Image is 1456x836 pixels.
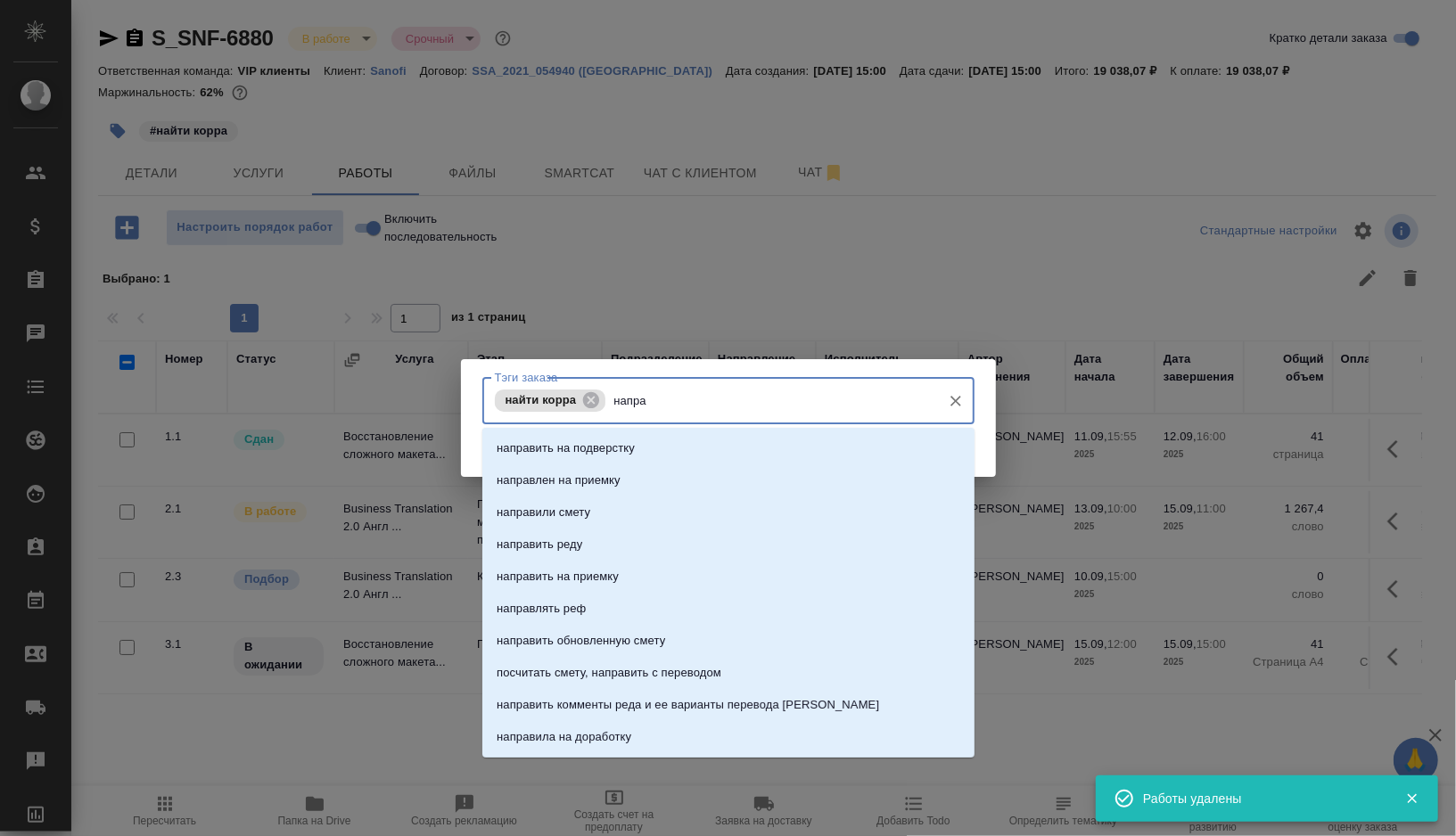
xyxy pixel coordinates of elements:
[1394,791,1430,807] button: Закрыть
[943,389,968,414] button: Очистить
[495,393,588,406] span: найти корра
[497,536,582,553] p: направить реду
[495,389,606,412] div: найти корра
[497,568,619,586] p: направить на приемку
[497,632,665,650] p: направить обновленную смету
[497,471,621,489] p: направлен на приемку
[497,504,590,521] p: направили смету
[497,728,631,746] p: направила на доработку
[497,600,586,618] p: направлять реф
[497,664,721,682] p: посчитать смету, направить с переводом
[497,439,635,457] p: направить на подверстку
[497,696,879,714] p: направить комменты реда и ее варианты перевода [PERSON_NAME]
[1143,790,1378,807] div: Работы удалены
